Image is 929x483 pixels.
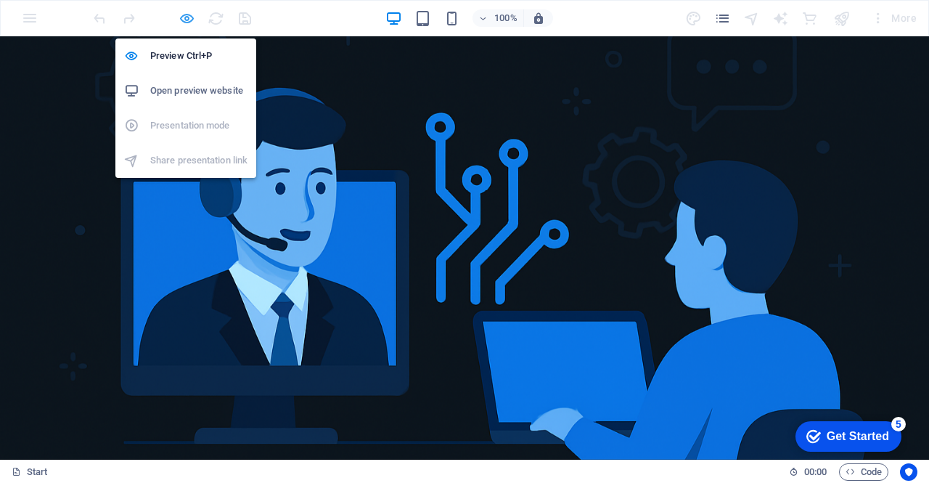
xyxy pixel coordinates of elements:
[714,10,731,27] i: Pages (Ctrl+Alt+S)
[714,9,732,27] button: pages
[839,463,888,481] button: Code
[150,47,247,65] h6: Preview Ctrl+P
[150,82,247,100] h6: Open preview website
[12,7,118,38] div: Get Started 5 items remaining, 0% complete
[846,463,882,481] span: Code
[43,16,105,29] div: Get Started
[12,463,48,481] a: Click to cancel selection. Double-click to open Pages
[900,463,917,481] button: Usercentrics
[472,9,524,27] button: 100%
[814,466,817,477] span: :
[789,463,827,481] h6: Session time
[107,3,122,17] div: 5
[804,463,827,481] span: 00 00
[494,9,517,27] h6: 100%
